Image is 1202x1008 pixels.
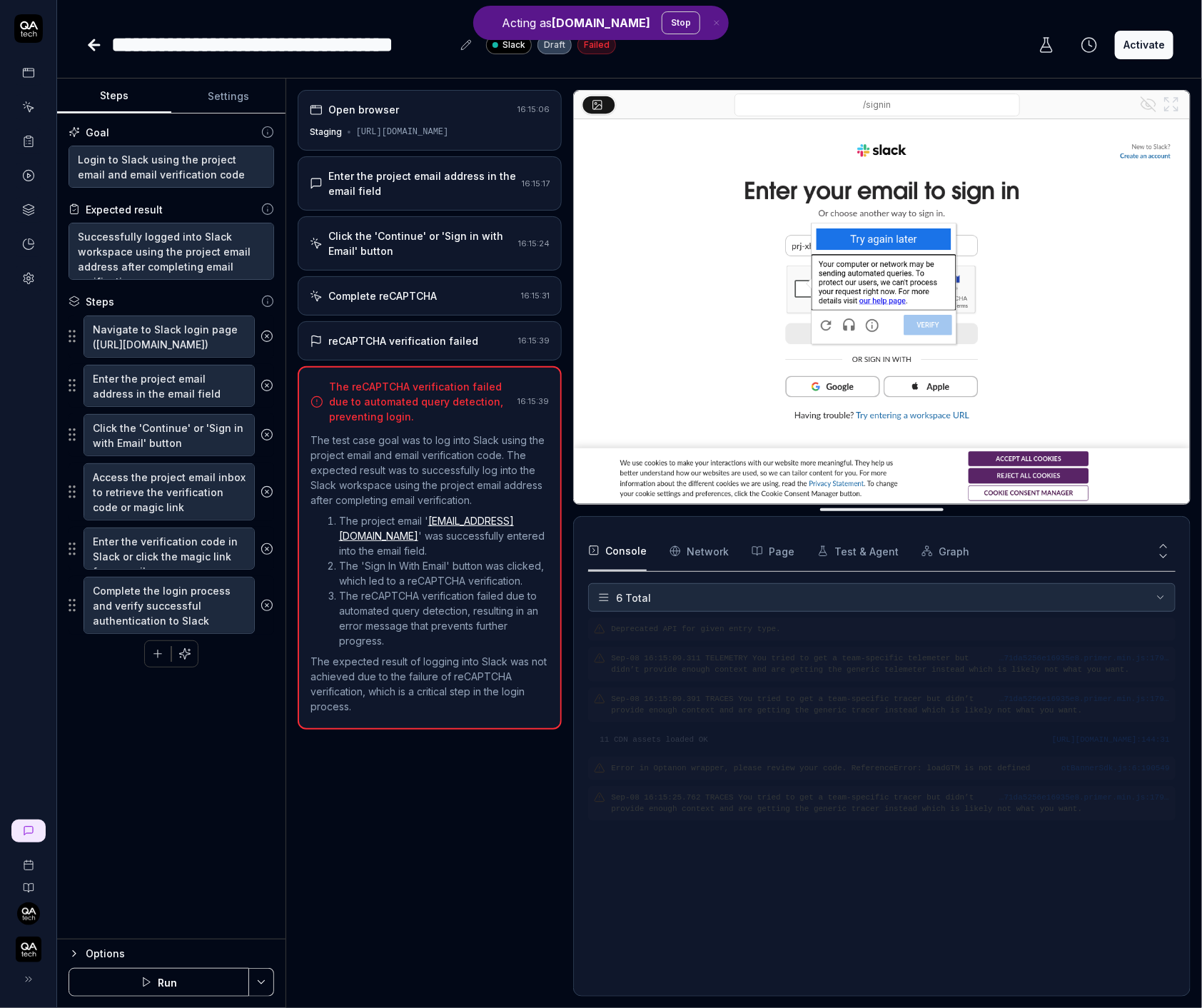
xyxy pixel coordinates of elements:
button: Options [69,945,274,962]
li: The 'Sign In With Email' button was clicked, which led to a reCAPTCHA verification. [339,558,550,588]
button: Open in full screen [1160,93,1183,116]
div: otBannerSdk.js : 6 : 190549 [1061,762,1170,775]
button: [URL][DOMAIN_NAME]:144:31 [1052,734,1170,746]
a: Documentation [6,871,51,894]
button: Console [588,531,647,571]
time: 16:15:31 [521,291,550,301]
time: 16:15:39 [517,396,549,406]
a: New conversation [11,820,46,842]
div: Open browser [328,102,399,117]
button: QA Tech Logo [6,925,51,965]
button: View version history [1072,31,1106,59]
button: Remove step [255,478,279,506]
button: Remove step [255,371,279,400]
button: Test & Agent [817,531,899,571]
pre: Sep-08 16:15:09.391 TRACES You tried to get a team-specific tracer but didn’t provide enough cont... [611,693,1170,717]
button: Steps [57,79,171,114]
div: Suggestions [69,315,274,358]
button: Remove step [255,535,279,563]
div: Failed [577,36,616,54]
div: Click the 'Continue' or 'Sign in with Email' button [328,228,513,258]
div: Draft [537,36,572,54]
time: 16:15:24 [518,238,550,248]
div: Enter the project email address in the email field [328,168,517,198]
button: …71da5256e16935e8.primer.min.js:179:83477 [999,792,1170,804]
div: Steps [86,294,114,309]
div: Options [86,945,274,962]
div: Staging [310,126,342,138]
div: Expected result [86,202,163,217]
button: Stop [662,11,700,34]
img: QA Tech Logo [16,937,41,962]
time: 16:15:17 [522,178,550,188]
div: Goal [86,125,109,140]
div: …71da5256e16935e8.primer.min.js : 179 : 83477 [999,652,1170,665]
div: Suggestions [69,527,274,570]
div: [URL][DOMAIN_NAME] : 144 : 31 [1052,734,1170,746]
button: Network [670,531,729,571]
button: Show all interative elements [1137,93,1160,116]
button: Graph [921,531,969,571]
div: Suggestions [69,364,274,408]
div: reCAPTCHA verification failed [328,333,478,348]
pre: Sep-08 16:15:09.311 TELEMETRY You tried to get a team-specific telemeter but didn’t provide enoug... [611,652,1170,676]
div: …71da5256e16935e8.primer.min.js : 179 : 83477 [999,693,1170,705]
button: Settings [171,79,286,114]
img: Screenshot [574,119,1190,504]
time: 16:15:39 [518,336,550,346]
li: The reCAPTCHA verification failed due to automated query detection, resulting in an error message... [339,588,550,648]
span: Slack [502,39,525,51]
pre: 11 CDN assets loaded OK [600,734,1170,746]
div: Suggestions [69,413,274,457]
div: The reCAPTCHA verification failed due to automated query detection, preventing login. [329,379,512,424]
a: Book a call with us [6,848,51,871]
div: Suggestions [69,463,274,521]
div: Suggestions [69,576,274,635]
img: 7ccf6c19-61ad-4a6c-8811-018b02a1b829.jpg [17,902,40,925]
button: Activate [1115,31,1173,59]
button: Page [752,531,794,571]
pre: Error in Optanon wrapper, please review your code. ReferenceError: loadGTM is not defined [611,762,1170,775]
button: …71da5256e16935e8.primer.min.js:179:83477 [999,652,1170,665]
button: otBannerSdk.js:6:190549 [1061,762,1170,775]
button: Run [69,968,249,997]
button: …71da5256e16935e8.primer.min.js:179:83477 [999,693,1170,705]
a: Slack [486,35,532,54]
button: Remove step [255,591,279,620]
p: The expected result of logging into Slack was not achieved due to the failure of reCAPTCHA verifi... [310,654,550,714]
time: 16:15:06 [517,104,550,114]
div: …71da5256e16935e8.primer.min.js : 179 : 83477 [999,792,1170,804]
div: Complete reCAPTCHA [328,288,437,303]
button: Remove step [255,420,279,449]
li: The project email ' ' was successfully entered into the email field. [339,513,550,558]
div: [URL][DOMAIN_NAME] [356,126,449,138]
pre: Sep-08 16:15:25.762 TRACES You tried to get a team-specific tracer but didn’t provide enough cont... [611,792,1170,815]
button: Remove step [255,322,279,351]
p: The test case goal was to log into Slack using the project email and email verification code. The... [310,433,550,508]
pre: Deprecated API for given entry type. [611,623,1170,635]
